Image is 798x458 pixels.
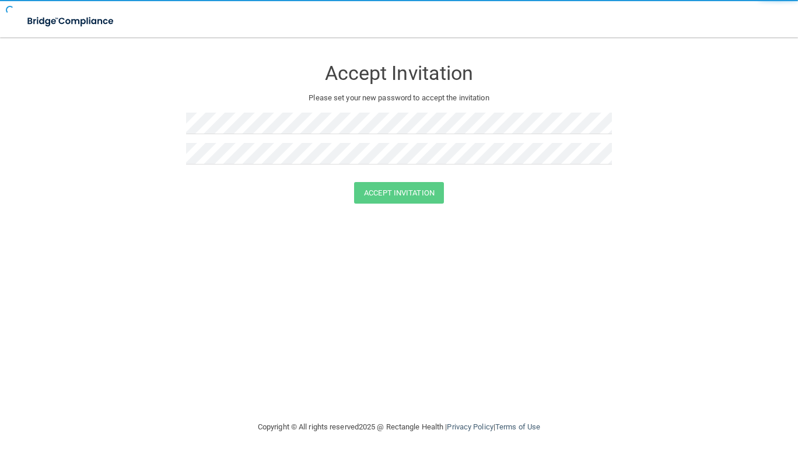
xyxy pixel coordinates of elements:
[17,9,125,33] img: bridge_compliance_login_screen.278c3ca4.svg
[186,62,612,84] h3: Accept Invitation
[495,422,540,431] a: Terms of Use
[354,182,444,204] button: Accept Invitation
[195,91,603,105] p: Please set your new password to accept the invitation
[186,408,612,446] div: Copyright © All rights reserved 2025 @ Rectangle Health | |
[447,422,493,431] a: Privacy Policy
